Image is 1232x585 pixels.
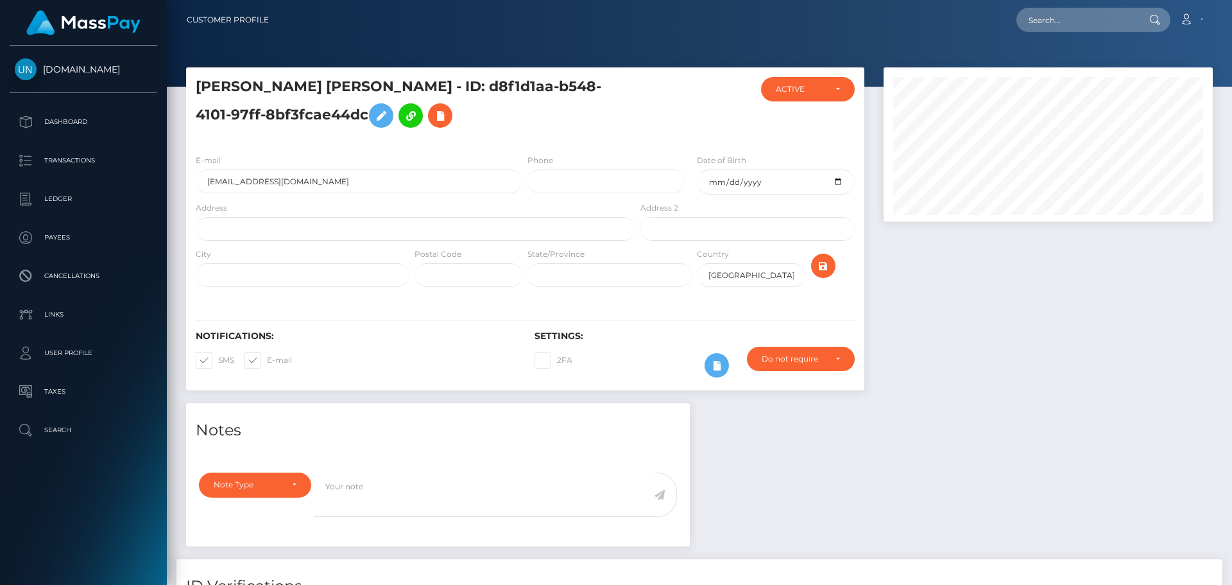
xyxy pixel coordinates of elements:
p: Payees [15,228,152,247]
label: Phone [527,155,553,166]
a: Search [10,414,157,446]
img: Unlockt.me [15,58,37,80]
a: Transactions [10,144,157,177]
label: 2FA [535,352,572,369]
p: User Profile [15,344,152,363]
a: Ledger [10,183,157,215]
h6: Notifications: [196,331,515,342]
p: Links [15,305,152,324]
a: Customer Profile [187,6,269,33]
h4: Notes [196,419,680,442]
a: Taxes [10,376,157,408]
label: E-mail [244,352,292,369]
h6: Settings: [535,331,854,342]
span: [DOMAIN_NAME] [10,64,157,75]
button: Do not require [747,347,855,371]
label: Date of Birth [697,155,746,166]
div: ACTIVE [776,84,825,94]
button: Note Type [199,473,311,497]
label: City [196,249,211,260]
div: Note Type [214,480,282,490]
p: Cancellations [15,266,152,286]
a: Links [10,299,157,331]
button: ACTIVE [761,77,855,101]
a: User Profile [10,337,157,369]
label: Country [697,249,729,260]
label: State/Province [527,249,585,260]
h5: [PERSON_NAME] [PERSON_NAME] - ID: d8f1d1aa-b548-4101-97ff-8bf3fcae44dc [196,77,628,134]
p: Search [15,421,152,440]
label: Address 2 [640,202,678,214]
label: Postal Code [415,249,461,260]
a: Dashboard [10,106,157,138]
a: Cancellations [10,260,157,292]
a: Payees [10,222,157,254]
label: Address [196,202,227,214]
input: Search... [1016,8,1137,32]
label: SMS [196,352,234,369]
p: Ledger [15,189,152,209]
div: Do not require [762,354,825,364]
img: MassPay Logo [26,10,141,35]
label: E-mail [196,155,221,166]
p: Transactions [15,151,152,170]
p: Taxes [15,382,152,401]
p: Dashboard [15,112,152,132]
